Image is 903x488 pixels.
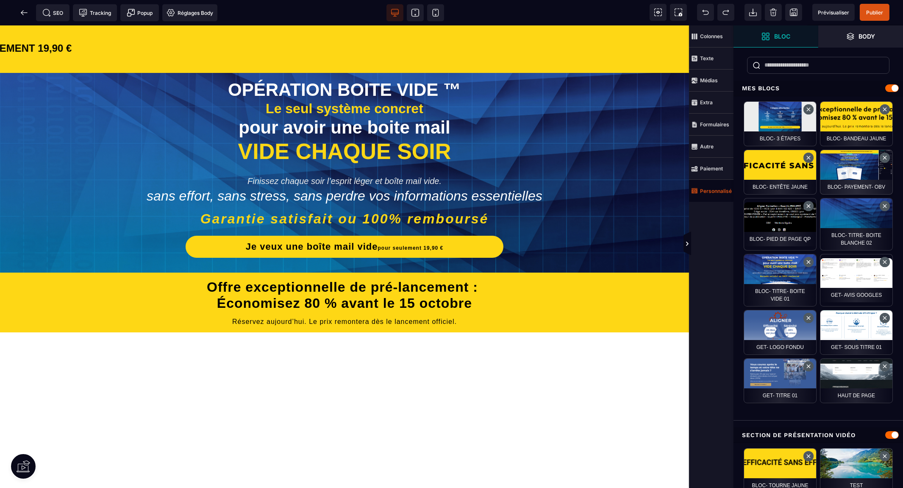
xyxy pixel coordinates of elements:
[700,55,714,61] strong: Texte
[407,4,424,21] span: Voir tablette
[689,158,734,180] span: Paiement
[228,54,461,74] strong: OPÉRATION BOITE VIDE ™
[859,33,875,39] strong: Body
[167,8,213,17] span: Réglages Body
[239,92,450,112] strong: pour avoir une boite mail
[745,4,761,21] span: Importer
[120,4,159,21] span: Créer une alerte modale
[697,4,714,21] span: Défaire
[689,70,734,92] span: Médias
[162,4,217,21] span: Favicon
[689,114,734,136] span: Formulaires
[700,99,713,106] strong: Extra
[670,4,687,21] span: Capture d'écran
[744,254,817,307] div: BLOC- TITRE- Boite Vide 01
[13,290,676,302] text: Réservez aujourd’hui. Le prix remontera dès le lancement officiel.
[700,121,729,128] strong: Formulaires
[700,77,718,84] strong: Médias
[734,81,903,96] div: Mes blocs
[820,254,893,307] div: GET- Avis Googles
[73,4,117,21] span: Code de suivi
[744,150,817,195] div: Bloc- Entête Jaune
[860,4,889,21] span: Enregistrer le contenu
[247,151,442,160] strong: Finissez chaque soir l’esprit léger et boîte mail vide.
[812,4,855,21] span: Aperçu
[818,25,903,47] span: Ouvrir les calques
[785,4,802,21] span: Enregistrer
[650,4,667,21] span: Voir les composants
[186,210,503,232] button: Je veux une boîte mail videpour seulement 19,90 €
[734,231,742,257] span: Afficher les vues
[818,9,849,16] span: Prévisualiser
[689,180,734,202] span: Personnalisé
[700,143,714,150] strong: Autre
[717,4,734,21] span: Rétablir
[820,358,893,403] div: Haut de page
[820,198,893,251] div: Bloc- Titre- Boite Blanche 02
[820,150,893,195] div: Bloc- Payement- OBV
[427,4,444,21] span: Voir mobile
[744,198,817,251] div: Bloc- Pied de Page QP
[147,163,542,178] span: sans effort, sans stress, sans perdre vos informations essentielles
[765,4,782,21] span: Nettoyage
[689,136,734,158] span: Autre
[127,8,153,17] span: Popup
[16,4,33,21] span: Retour
[36,4,69,21] span: Métadata SEO
[42,8,64,17] span: SEO
[200,186,489,201] span: Garantie satisfait ou 100% remboursé
[734,427,903,443] div: Section de présentation vidéo
[866,9,883,16] span: Publier
[820,310,893,355] div: GET- Sous Titre 01
[386,4,403,21] span: Voir bureau
[820,101,893,146] div: Bloc- Bandeau Jaune
[238,114,451,138] b: VIDE CHAQUE SOIR
[700,165,723,172] strong: Paiement
[774,33,790,39] strong: Bloc
[734,25,818,47] span: Ouvrir les blocs
[689,92,734,114] span: Extra
[13,249,676,290] h1: Offre exceptionnelle de pré-lancement : Économisez 80 % avant le 15 octobre
[689,47,734,70] span: Texte
[689,25,734,47] span: Colonnes
[266,75,423,91] strong: Le seul système concret
[744,101,817,146] div: Bloc- 3 étapes
[79,8,111,17] span: Tracking
[700,33,723,39] strong: Colonnes
[700,188,732,194] strong: Personnalisé
[744,310,817,355] div: GET- Logo Fondu
[744,358,817,403] div: GET- Titre 01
